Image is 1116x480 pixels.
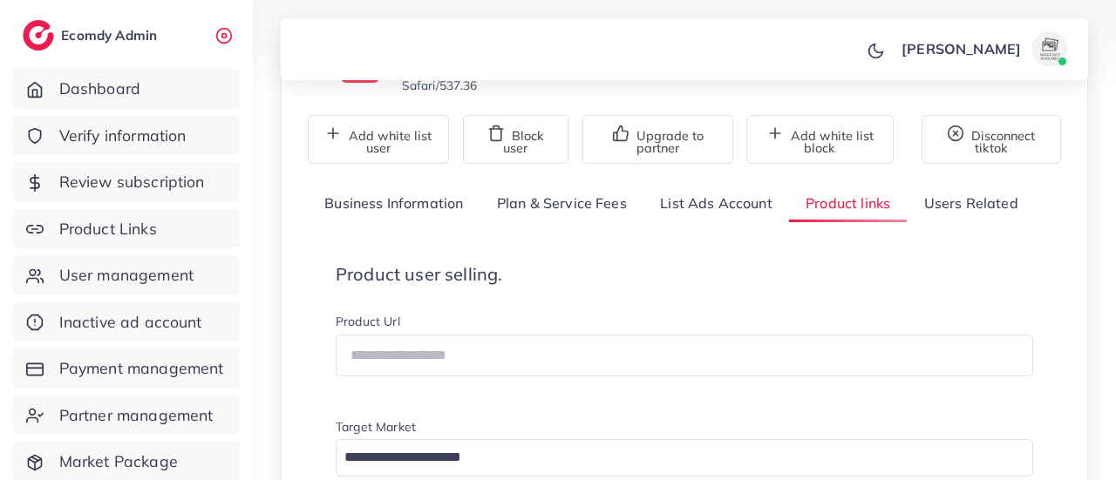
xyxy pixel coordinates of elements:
img: avatar [1032,31,1067,66]
a: User management [13,255,240,295]
img: logo [23,20,54,51]
span: Market Package [59,450,178,473]
a: Payment management [13,348,240,389]
a: Plan & Service Fees [480,185,643,222]
a: Business Information [308,185,480,222]
button: Upgrade to partner [582,115,733,164]
a: [PERSON_NAME]avatar [892,31,1074,66]
a: Product Links [13,209,240,249]
a: logoEcomdy Admin [23,20,161,51]
span: Dashboard [59,78,140,100]
a: Product links [789,185,907,222]
h4: Product user selling. [336,264,1033,285]
span: Inactive ad account [59,311,202,334]
span: Product Links [59,218,157,240]
a: Users Related [907,185,1034,222]
span: Partner management [59,404,214,427]
a: Verify information [13,116,240,156]
span: Payment management [59,357,224,380]
h2: Ecomdy Admin [61,27,161,44]
label: Target Market [336,418,416,436]
div: Search for option [336,439,1033,477]
a: Partner management [13,395,240,436]
span: Verify information [59,125,187,147]
button: Disconnect tiktok [922,115,1061,164]
a: Inactive ad account [13,302,240,342]
input: Search for option [338,444,1011,471]
p: [PERSON_NAME] [902,38,1021,59]
button: Add white list block [746,115,894,164]
span: Review subscription [59,171,205,193]
a: Review subscription [13,162,240,202]
button: Add white list user [308,115,449,164]
span: User management [59,264,194,287]
a: Dashboard [13,69,240,109]
label: Product Url [336,313,400,330]
button: Block user [463,115,568,164]
a: List Ads Account [643,185,789,222]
